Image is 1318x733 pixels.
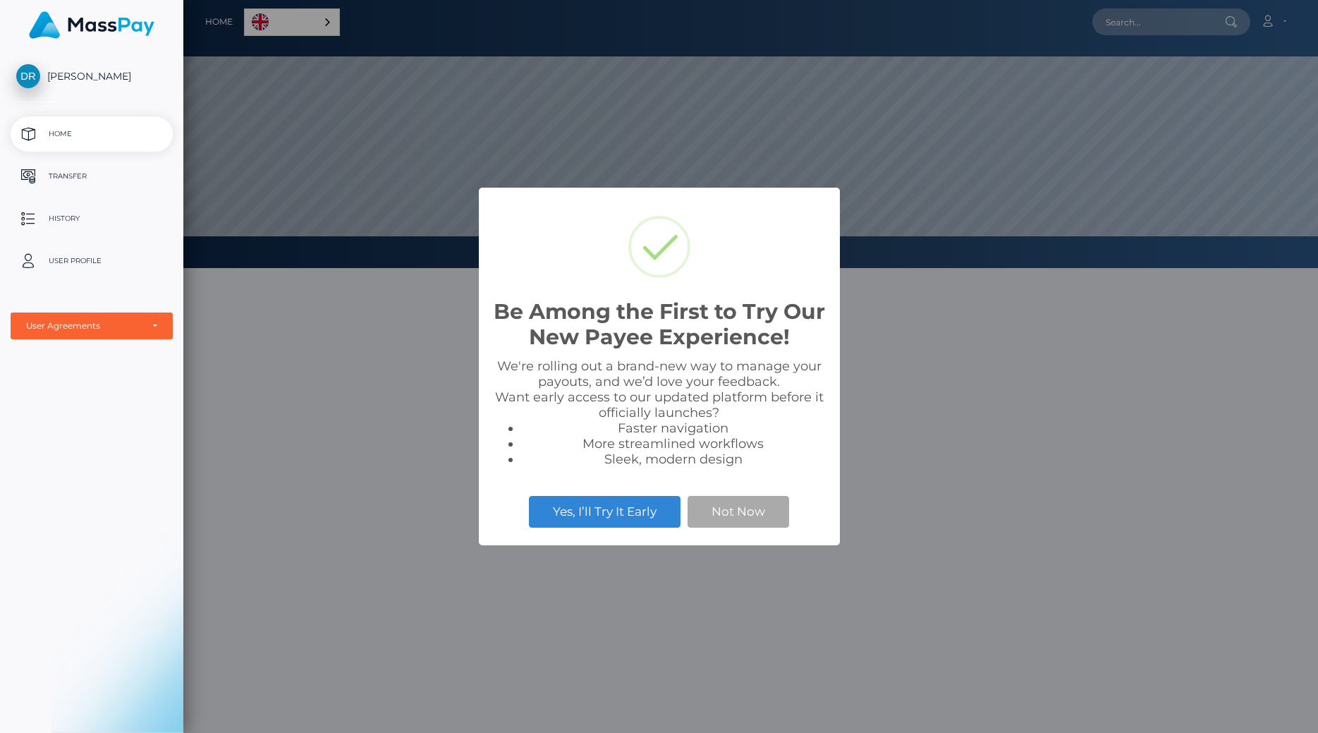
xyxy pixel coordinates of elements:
[521,452,826,467] li: Sleek, modern design
[16,123,167,145] p: Home
[11,70,173,83] span: [PERSON_NAME]
[688,496,789,527] button: Not Now
[493,358,826,467] div: We're rolling out a brand-new way to manage your payouts, and we’d love your feedback. Want early...
[16,208,167,229] p: History
[16,166,167,187] p: Transfer
[521,420,826,436] li: Faster navigation
[16,250,167,272] p: User Profile
[529,496,681,527] button: Yes, I’ll Try It Early
[11,313,173,339] button: User Agreements
[521,436,826,452] li: More streamlined workflows
[29,11,154,39] img: MassPay
[493,299,826,350] h2: Be Among the First to Try Our New Payee Experience!
[26,320,142,332] div: User Agreements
